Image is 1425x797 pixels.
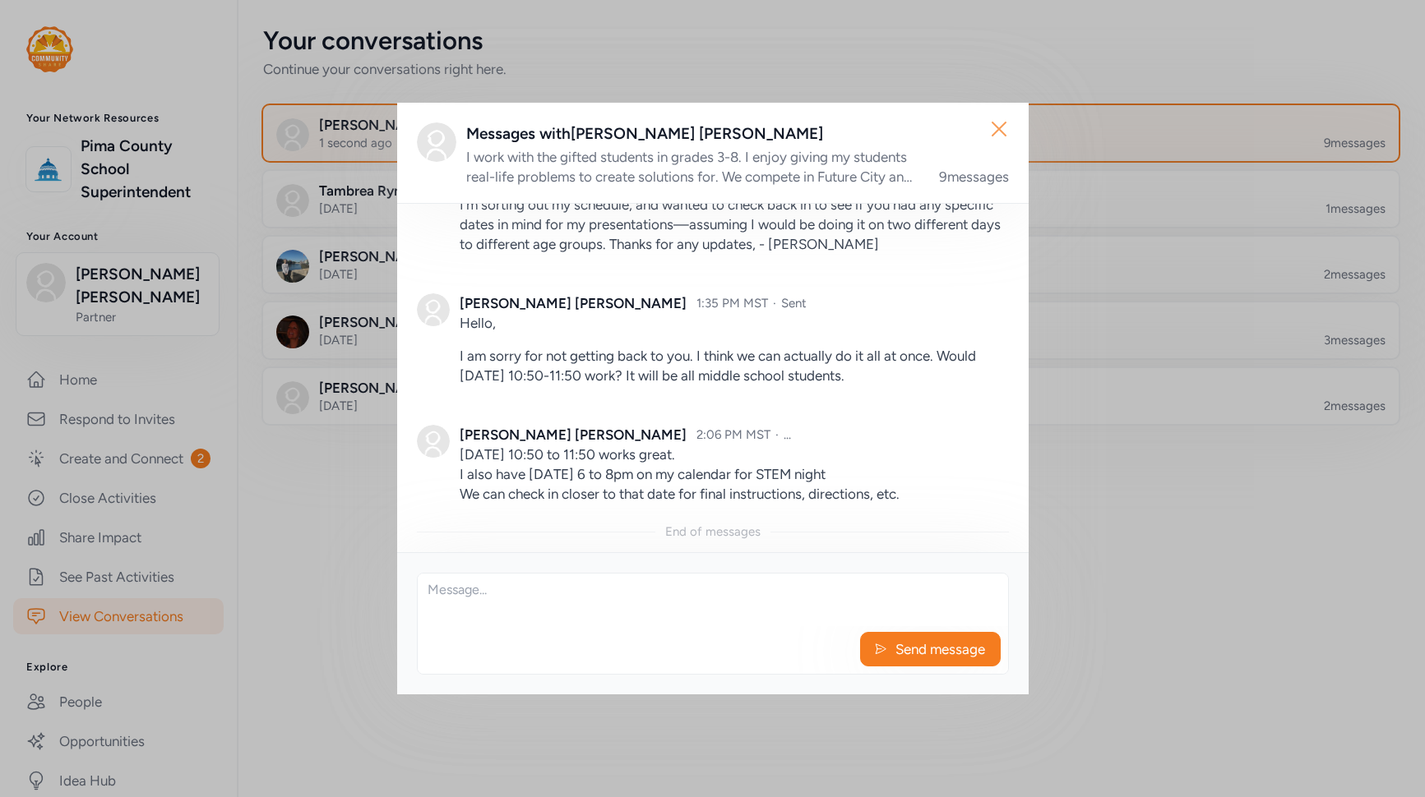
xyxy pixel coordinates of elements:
span: Send message [894,639,987,659]
img: Avatar [417,425,450,458]
span: · [773,296,776,311]
span: 2:06 PM MST [696,427,770,442]
img: Avatar [417,293,450,326]
p: HI [PERSON_NAME], I'm sorting out my schedule, and wanted to check back in to see if you had any ... [460,175,1009,254]
div: [PERSON_NAME] [PERSON_NAME] [460,293,687,313]
p: Hello, [460,313,1009,333]
div: Messages with [PERSON_NAME] [PERSON_NAME] [466,122,1009,145]
span: ... [784,427,791,442]
div: End of messages [665,523,761,540]
span: Sent [781,296,807,311]
span: · [775,427,779,442]
div: 9 messages [939,167,1009,187]
img: Avatar [417,122,456,162]
p: [DATE] 10:50 to 11:50 works great. I also have [DATE] 6 to 8pm on my calendar for STEM night We c... [460,445,1009,504]
button: Send message [860,632,1001,666]
span: 1:35 PM MST [696,296,768,311]
div: I work with the gifted students in grades 3-8. I enjoy giving my students real-life problems to c... [466,147,919,187]
div: [PERSON_NAME] [PERSON_NAME] [460,425,687,445]
p: I am sorry for not getting back to you. I think we can actually do it all at once. Would [DATE] 1... [460,346,1009,385]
